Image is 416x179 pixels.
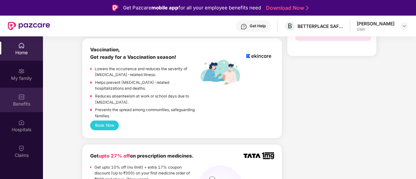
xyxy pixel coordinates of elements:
[95,66,198,78] p: Lowers the occurrence and reduces the severity of [MEDICAL_DATA]-related illness.
[95,107,198,119] p: Prevents the spread among communities, safeguarding families.
[198,59,243,85] img: labelEkincare.png
[298,23,343,29] div: BETTERPLACE SAFETY SOLUTIONS PRIVATE LIMITED
[243,46,274,66] img: logoEkincare.png
[18,145,25,151] img: svg+xml;base64,PHN2ZyBpZD0iQ2xhaW0iIHhtbG5zPSJodHRwOi8vd3d3LnczLm9yZy8yMDAwL3N2ZyIgd2lkdGg9IjIwIi...
[18,94,25,100] img: svg+xml;base64,PHN2ZyBpZD0iQmVuZWZpdHMiIHhtbG5zPSJodHRwOi8vd3d3LnczLm9yZy8yMDAwL3N2ZyIgd2lkdGg9Ij...
[112,5,118,11] img: Logo
[95,93,198,105] p: Reduces absenteeism at work or school days due to [MEDICAL_DATA].
[357,27,395,32] div: User
[90,121,119,130] button: Book Now
[18,119,25,126] img: svg+xml;base64,PHN2ZyBpZD0iSG9zcGl0YWxzIiB4bWxucz0iaHR0cDovL3d3dy53My5vcmcvMjAwMC9zdmciIHdpZHRoPS...
[357,20,395,27] div: [PERSON_NAME]
[250,23,266,29] div: Get Help
[18,42,25,49] img: svg+xml;base64,PHN2ZyBpZD0iSG9tZSIgeG1sbnM9Imh0dHA6Ly93d3cudzMub3JnLzIwMDAvc3ZnIiB3aWR0aD0iMjAiIG...
[288,22,292,30] span: B
[123,4,261,12] div: Get Pazcare for all your employee benefits need
[402,23,407,29] img: svg+xml;base64,PHN2ZyBpZD0iRHJvcGRvd24tMzJ4MzIiIHhtbG5zPSJodHRwOi8vd3d3LnczLm9yZy8yMDAwL3N2ZyIgd2...
[241,23,247,30] img: svg+xml;base64,PHN2ZyBpZD0iSGVscC0zMngzMiIgeG1sbnM9Imh0dHA6Ly93d3cudzMub3JnLzIwMDAvc3ZnIiB3aWR0aD...
[99,153,130,159] span: upto 27% off
[243,152,274,159] img: TATA_1mg_Logo.png
[95,80,198,92] p: Helps prevent [MEDICAL_DATA]-related hospitalizations and deaths.
[18,68,25,74] img: svg+xml;base64,PHN2ZyB3aWR0aD0iMjAiIGhlaWdodD0iMjAiIHZpZXdCb3g9IjAgMCAyMCAyMCIgZmlsbD0ibm9uZSIgeG...
[90,153,193,159] b: Get on prescription medicines.
[8,22,50,30] img: New Pazcare Logo
[151,5,178,11] strong: mobile app
[306,5,309,11] img: Stroke
[266,5,307,11] a: Download Now
[90,47,176,60] b: Vaccination, Get ready for a Vaccination season!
